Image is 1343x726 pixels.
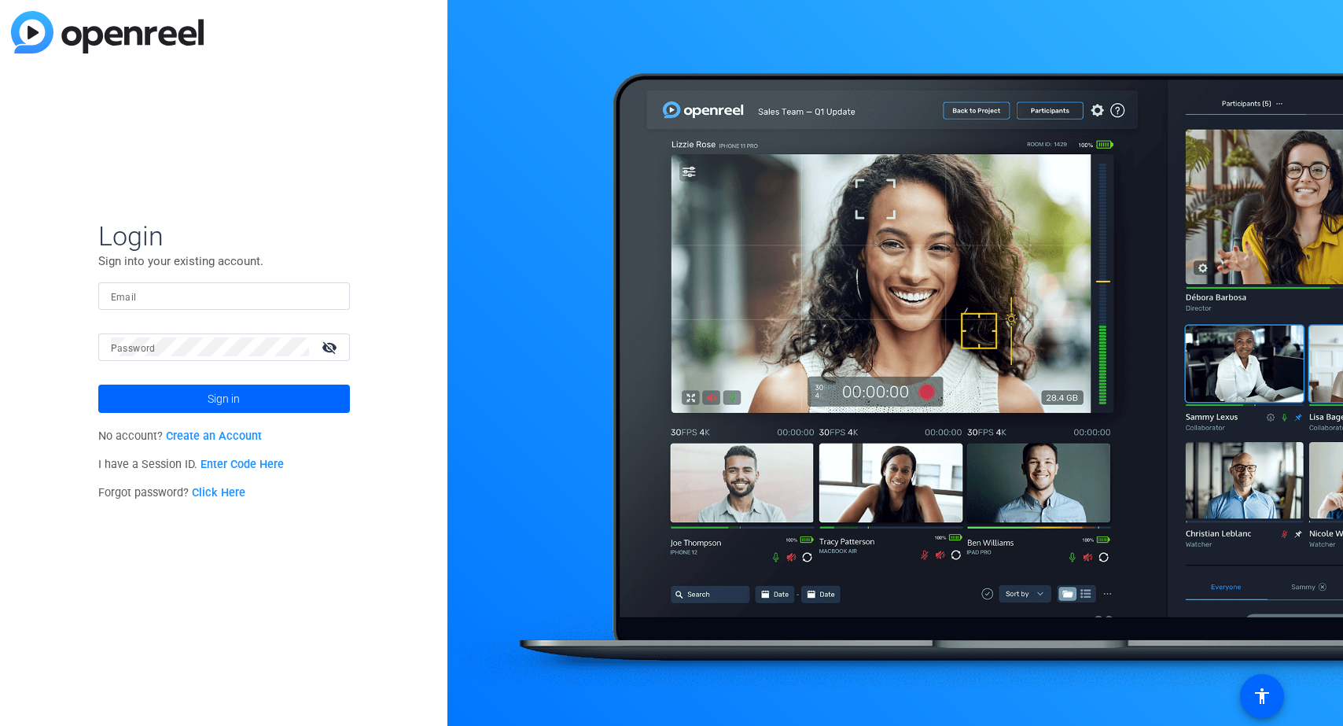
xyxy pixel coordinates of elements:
[11,11,204,53] img: blue-gradient.svg
[1253,687,1271,706] mat-icon: accessibility
[98,458,285,471] span: I have a Session ID.
[98,486,246,499] span: Forgot password?
[192,486,245,499] a: Click Here
[111,286,337,305] input: Enter Email Address
[98,219,350,252] span: Login
[166,429,262,443] a: Create an Account
[208,379,240,418] span: Sign in
[111,292,137,303] mat-label: Email
[201,458,284,471] a: Enter Code Here
[98,252,350,270] p: Sign into your existing account.
[312,336,350,359] mat-icon: visibility_off
[98,429,263,443] span: No account?
[111,343,156,354] mat-label: Password
[98,385,350,413] button: Sign in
